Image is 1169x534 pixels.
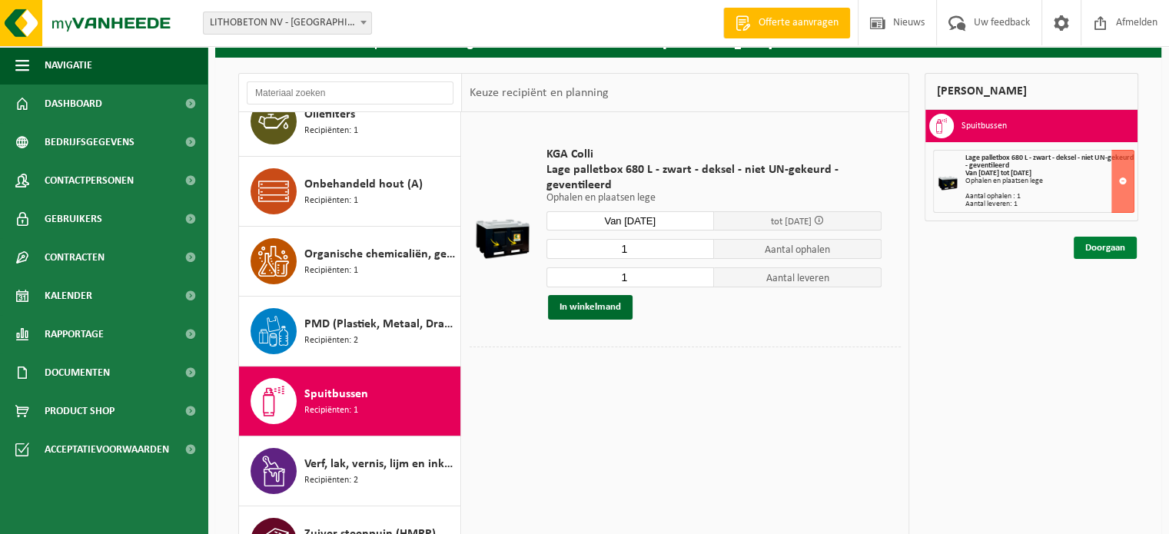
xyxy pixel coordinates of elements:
[247,81,453,104] input: Materiaal zoeken
[714,239,882,259] span: Aantal ophalen
[965,177,1134,185] div: Ophalen en plaatsen lege
[965,193,1134,201] div: Aantal ophalen : 1
[45,392,115,430] span: Product Shop
[304,403,358,418] span: Recipiënten: 1
[961,114,1007,138] h3: Spuitbussen
[45,238,105,277] span: Contracten
[45,430,169,469] span: Acceptatievoorwaarden
[546,162,882,193] span: Lage palletbox 680 L - zwart - deksel - niet UN-gekeurd - geventileerd
[45,85,102,123] span: Dashboard
[1074,237,1137,259] a: Doorgaan
[965,201,1134,208] div: Aantal leveren: 1
[546,147,882,162] span: KGA Colli
[462,74,616,112] div: Keuze recipiënt en planning
[304,385,368,403] span: Spuitbussen
[925,73,1138,110] div: [PERSON_NAME]
[203,12,372,35] span: LITHOBETON NV - SNAASKERKE
[239,87,461,157] button: Oliefilters Recipiënten: 1
[755,15,842,31] span: Offerte aanvragen
[723,8,850,38] a: Offerte aanvragen
[965,154,1134,170] span: Lage palletbox 680 L - zwart - deksel - niet UN-gekeurd - geventileerd
[45,123,135,161] span: Bedrijfsgegevens
[714,267,882,287] span: Aantal leveren
[771,217,812,227] span: tot [DATE]
[548,295,633,320] button: In winkelmand
[45,161,134,200] span: Contactpersonen
[304,175,423,194] span: Onbehandeld hout (A)
[546,193,882,204] p: Ophalen en plaatsen lege
[239,157,461,227] button: Onbehandeld hout (A) Recipiënten: 1
[304,245,457,264] span: Organische chemicaliën, gevaarlijk, pasteus
[45,315,104,353] span: Rapportage
[239,227,461,297] button: Organische chemicaliën, gevaarlijk, pasteus Recipiënten: 1
[546,211,714,231] input: Selecteer datum
[45,277,92,315] span: Kalender
[239,297,461,367] button: PMD (Plastiek, Metaal, Drankkartons) (bedrijven) Recipiënten: 2
[965,169,1031,177] strong: Van [DATE] tot [DATE]
[204,12,371,34] span: LITHOBETON NV - SNAASKERKE
[304,455,457,473] span: Verf, lak, vernis, lijm en inkt, industrieel in kleinverpakking
[304,315,457,333] span: PMD (Plastiek, Metaal, Drankkartons) (bedrijven)
[304,124,358,138] span: Recipiënten: 1
[304,333,358,348] span: Recipiënten: 2
[304,473,358,488] span: Recipiënten: 2
[239,436,461,506] button: Verf, lak, vernis, lijm en inkt, industrieel in kleinverpakking Recipiënten: 2
[45,200,102,238] span: Gebruikers
[45,353,110,392] span: Documenten
[304,105,355,124] span: Oliefilters
[239,367,461,436] button: Spuitbussen Recipiënten: 1
[304,264,358,278] span: Recipiënten: 1
[304,194,358,208] span: Recipiënten: 1
[45,46,92,85] span: Navigatie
